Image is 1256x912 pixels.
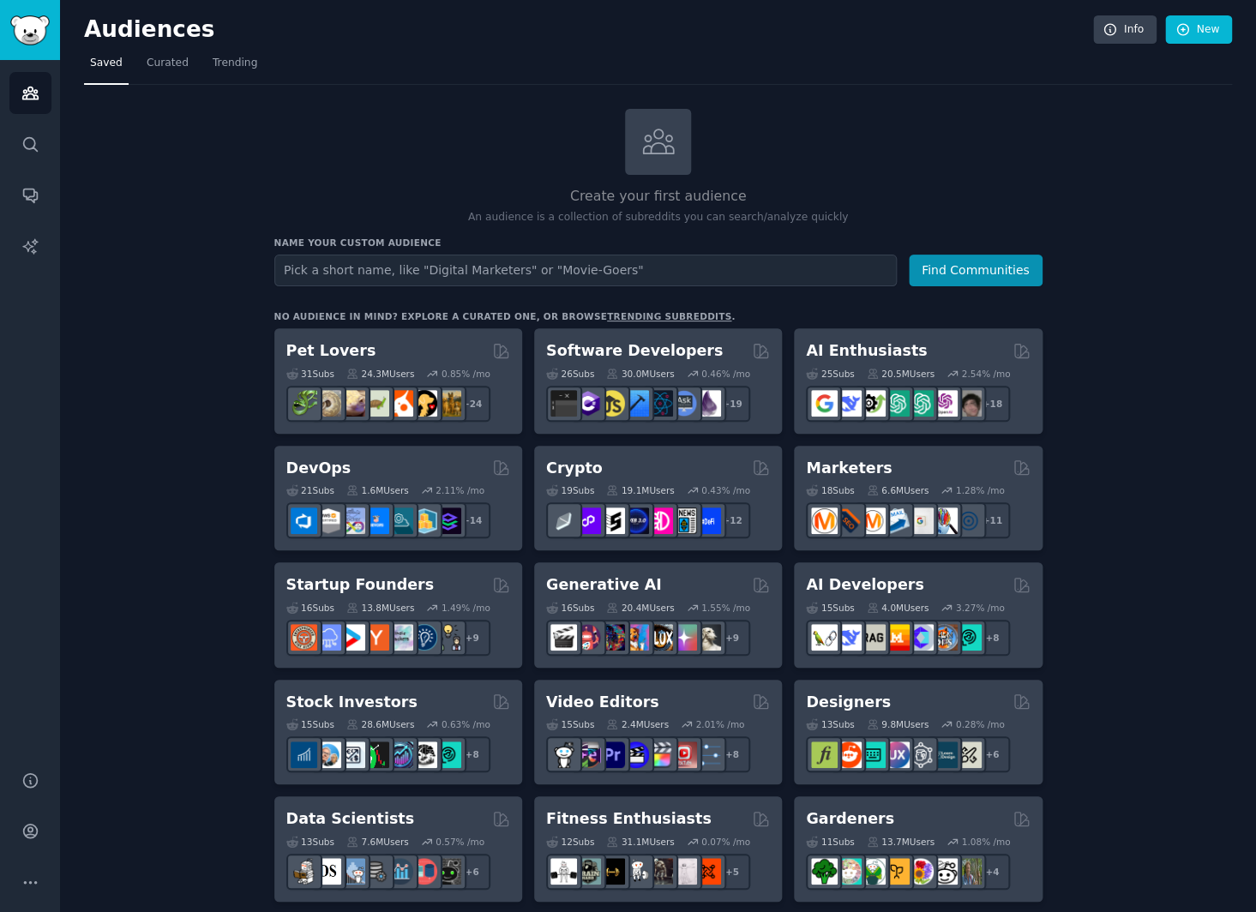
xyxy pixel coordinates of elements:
[286,808,414,830] h2: Data Scientists
[598,507,625,534] img: ethstaker
[606,836,674,848] div: 31.1M Users
[346,368,414,380] div: 24.3M Users
[10,15,50,45] img: GummySearch logo
[931,624,958,651] img: llmops
[90,56,123,71] span: Saved
[574,507,601,534] img: 0xPolygon
[339,507,365,534] img: Docker_DevOps
[435,858,461,885] img: data
[546,574,662,596] h2: Generative AI
[550,858,577,885] img: GYM
[835,390,862,417] img: DeepSeek
[442,718,490,730] div: 0.63 % /mo
[859,858,886,885] img: SavageGarden
[909,255,1043,286] button: Find Communities
[622,741,649,768] img: VideoEditors
[435,507,461,534] img: PlatformEngineers
[435,741,461,768] img: technicalanalysis
[546,484,594,496] div: 19 Sub s
[931,390,958,417] img: OpenAIDev
[598,741,625,768] img: premiere
[931,741,958,768] img: learndesign
[436,836,484,848] div: 0.57 % /mo
[670,624,697,651] img: starryai
[956,602,1005,614] div: 3.27 % /mo
[546,368,594,380] div: 26 Sub s
[442,368,490,380] div: 0.85 % /mo
[974,854,1010,890] div: + 4
[811,741,838,768] img: typography
[346,836,409,848] div: 7.6M Users
[435,390,461,417] img: dogbreed
[454,386,490,422] div: + 24
[363,507,389,534] img: DevOpsLinks
[546,340,723,362] h2: Software Developers
[974,736,1010,772] div: + 6
[286,718,334,730] div: 15 Sub s
[806,574,923,596] h2: AI Developers
[606,484,674,496] div: 19.1M Users
[806,484,854,496] div: 18 Sub s
[550,390,577,417] img: software
[806,808,894,830] h2: Gardeners
[867,602,929,614] div: 4.0M Users
[546,808,712,830] h2: Fitness Enthusiasts
[907,858,934,885] img: flowers
[574,624,601,651] img: dalle2
[291,741,317,768] img: dividends
[454,736,490,772] div: + 8
[546,692,659,713] h2: Video Editors
[867,484,929,496] div: 6.6M Users
[867,718,929,730] div: 9.8M Users
[670,507,697,534] img: CryptoNews
[622,858,649,885] img: weightroom
[974,502,1010,538] div: + 11
[454,854,490,890] div: + 6
[339,624,365,651] img: startup
[363,624,389,651] img: ycombinator
[546,602,594,614] div: 16 Sub s
[286,574,434,596] h2: Startup Founders
[835,858,862,885] img: succulents
[213,56,257,71] span: Trending
[274,237,1043,249] h3: Name your custom audience
[806,602,854,614] div: 15 Sub s
[546,458,603,479] h2: Crypto
[931,507,958,534] img: MarketingResearch
[147,56,189,71] span: Curated
[598,390,625,417] img: learnjavascript
[411,741,437,768] img: swingtrading
[598,858,625,885] img: workout
[387,507,413,534] img: platformengineering
[286,340,376,362] h2: Pet Lovers
[974,620,1010,656] div: + 8
[387,390,413,417] img: cockatiel
[435,624,461,651] img: growmybusiness
[907,390,934,417] img: chatgpt_prompts_
[315,624,341,651] img: SaaS
[694,390,721,417] img: elixir
[606,368,674,380] div: 30.0M Users
[546,718,594,730] div: 15 Sub s
[714,736,750,772] div: + 8
[859,741,886,768] img: UI_Design
[806,340,927,362] h2: AI Enthusiasts
[607,311,731,321] a: trending subreddits
[859,507,886,534] img: AskMarketing
[811,507,838,534] img: content_marketing
[84,50,129,85] a: Saved
[286,368,334,380] div: 31 Sub s
[286,692,418,713] h2: Stock Investors
[835,507,862,534] img: bigseo
[339,741,365,768] img: Forex
[363,741,389,768] img: Trading
[291,507,317,534] img: azuredevops
[859,390,886,417] img: AItoolsCatalog
[811,858,838,885] img: vegetablegardening
[346,718,414,730] div: 28.6M Users
[955,741,982,768] img: UX_Design
[883,507,910,534] img: Emailmarketing
[574,390,601,417] img: csharp
[315,507,341,534] img: AWS_Certified_Experts
[598,624,625,651] img: deepdream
